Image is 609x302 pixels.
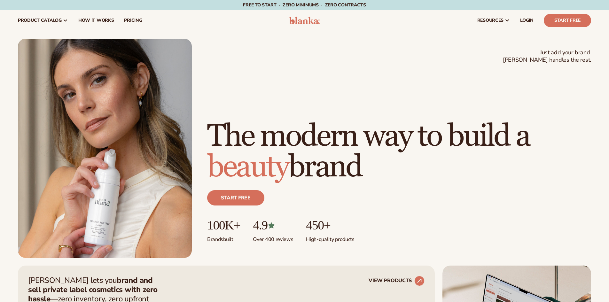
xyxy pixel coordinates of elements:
span: LOGIN [520,18,534,23]
a: How It Works [73,10,119,31]
p: 450+ [306,218,354,232]
p: 4.9 [253,218,293,232]
span: How It Works [78,18,114,23]
a: resources [472,10,515,31]
p: Over 400 reviews [253,232,293,243]
p: 100K+ [207,218,240,232]
h1: The modern way to build a brand [207,121,591,182]
span: resources [477,18,504,23]
span: pricing [124,18,142,23]
span: product catalog [18,18,62,23]
p: High-quality products [306,232,354,243]
a: pricing [119,10,147,31]
p: Brands built [207,232,240,243]
img: Female holding tanning mousse. [18,39,192,258]
a: product catalog [13,10,73,31]
a: Start Free [544,14,591,27]
a: VIEW PRODUCTS [369,276,425,286]
span: Free to start · ZERO minimums · ZERO contracts [243,2,366,8]
img: logo [289,17,320,24]
a: LOGIN [515,10,539,31]
span: beauty [207,148,288,186]
a: Start free [207,190,264,205]
span: Just add your brand. [PERSON_NAME] handles the rest. [503,49,591,64]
